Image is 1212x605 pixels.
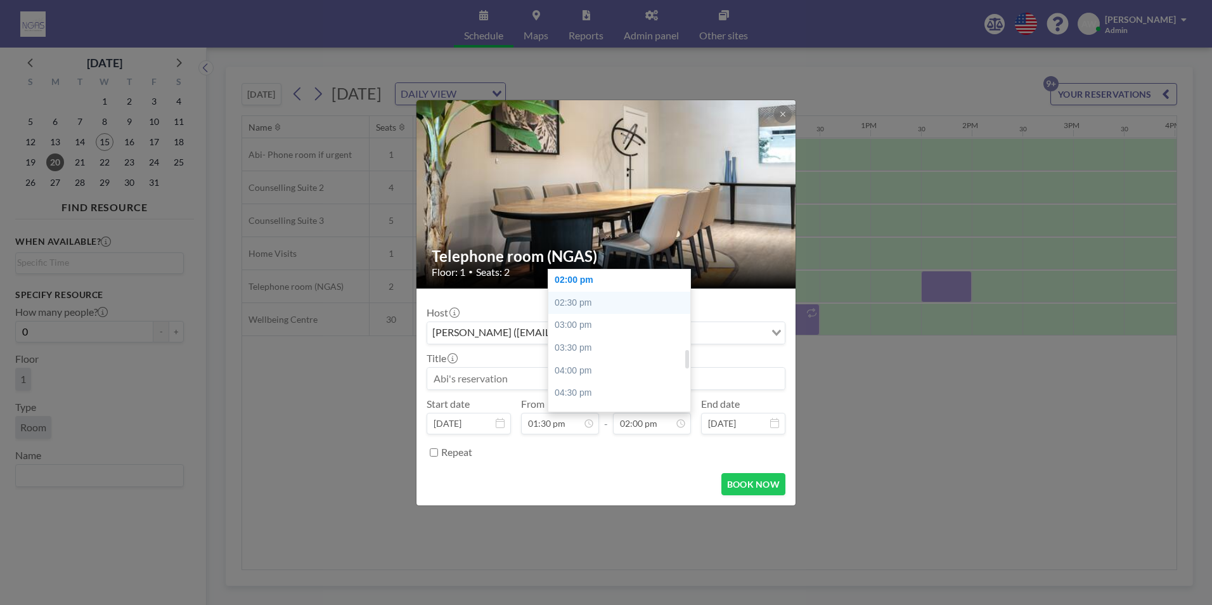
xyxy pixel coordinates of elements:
label: Host [427,306,458,319]
div: 03:30 pm [548,337,697,360]
img: 537.jpg [416,67,797,321]
input: Abi's reservation [427,368,785,389]
label: Repeat [441,446,472,459]
div: 04:00 pm [548,360,697,382]
span: [PERSON_NAME] ([EMAIL_ADDRESS][DOMAIN_NAME]) [430,325,690,341]
div: 05:00 pm [548,405,697,427]
label: Start date [427,398,470,410]
input: Search for option [692,325,764,341]
span: Seats: 2 [476,266,510,278]
button: BOOK NOW [721,473,785,495]
label: End date [701,398,740,410]
span: • [468,267,473,276]
span: Floor: 1 [432,266,465,278]
div: Search for option [427,322,785,344]
label: Title [427,352,456,365]
div: 02:00 pm [548,269,697,292]
div: 04:30 pm [548,382,697,405]
h2: Telephone room (NGAS) [432,247,782,266]
div: 03:00 pm [548,314,697,337]
label: From [521,398,545,410]
div: 02:30 pm [548,292,697,315]
span: - [604,402,608,430]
